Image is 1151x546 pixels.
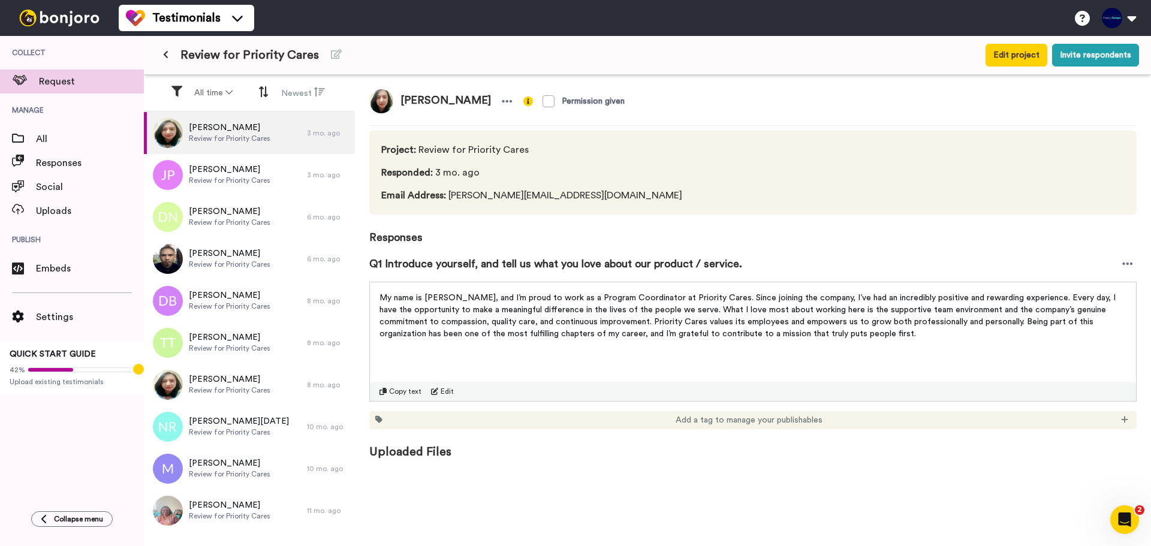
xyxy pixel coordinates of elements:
span: Request [39,74,144,89]
span: Email Address : [381,191,446,200]
span: [PERSON_NAME] [189,164,270,176]
span: Responses [369,215,1137,246]
div: 10 mo. ago [307,422,349,432]
a: [PERSON_NAME]Review for Priority Cares3 mo. ago [144,154,355,196]
span: [PERSON_NAME] [189,206,270,218]
img: f248d295-7345-4a73-be73-cff0c637957e.jpeg [153,118,183,148]
a: [PERSON_NAME]Review for Priority Cares3 mo. ago [144,112,355,154]
span: Uploaded Files [369,429,1137,460]
div: 3 mo. ago [307,128,349,138]
span: Responses [36,156,144,170]
span: Review for Priority Cares [189,260,270,269]
span: [PERSON_NAME] [189,457,270,469]
img: tm-color.svg [126,8,145,28]
div: 6 mo. ago [307,254,349,264]
span: [PERSON_NAME] [189,289,270,301]
span: Q1 Introduce yourself, and tell us what you love about our product / service. [369,255,742,272]
img: f248d295-7345-4a73-be73-cff0c637957e.jpeg [369,89,393,113]
span: [PERSON_NAME] [189,331,270,343]
span: [PERSON_NAME] [393,89,498,113]
a: [PERSON_NAME][DATE]Review for Priority Cares10 mo. ago [144,406,355,448]
span: Testimonials [152,10,221,26]
span: Review for Priority Cares [189,176,270,185]
span: Add a tag to manage your publishables [676,414,822,426]
button: Edit project [986,44,1047,67]
div: 3 mo. ago [307,170,349,180]
span: Review for Priority Cares [189,134,270,143]
button: Newest [274,82,332,104]
span: Collapse menu [54,514,103,524]
img: tt.png [153,328,183,358]
span: 2 [1135,505,1144,515]
span: Uploads [36,204,144,218]
span: Review for Priority Cares [180,47,319,64]
span: [PERSON_NAME] [189,373,270,385]
span: Edit [441,387,454,396]
a: [PERSON_NAME]Review for Priority Cares10 mo. ago [144,448,355,490]
span: Review for Priority Cares [189,343,270,353]
span: Upload existing testimonials [10,377,134,387]
span: Settings [36,310,144,324]
img: m.png [153,454,183,484]
a: [PERSON_NAME]Review for Priority Cares8 mo. ago [144,280,355,322]
a: [PERSON_NAME]Review for Priority Cares6 mo. ago [144,238,355,280]
div: 8 mo. ago [307,338,349,348]
iframe: Intercom live chat [1110,505,1139,534]
div: Tooltip anchor [133,364,144,375]
span: My name is [PERSON_NAME], and I’m proud to work as a Program Coordinator at Priority Cares. Since... [379,294,1118,338]
img: c5841e11-0c3b-4e9f-af20-e628fedfb728.jpeg [153,244,183,274]
span: Copy text [389,387,421,396]
span: Responded : [381,168,433,177]
a: [PERSON_NAME]Review for Priority Cares6 mo. ago [144,196,355,238]
span: Review for Priority Cares [189,301,270,311]
span: Review for Priority Cares [189,427,289,437]
div: 11 mo. ago [307,506,349,515]
div: Permission given [562,95,625,107]
div: 10 mo. ago [307,464,349,473]
span: [PERSON_NAME] [189,248,270,260]
button: Collapse menu [31,511,113,527]
span: QUICK START GUIDE [10,350,96,358]
span: Review for Priority Cares [189,511,270,521]
span: Review for Priority Cares [381,143,682,157]
button: All time [187,82,240,104]
span: [PERSON_NAME][DATE] [189,415,289,427]
div: 6 mo. ago [307,212,349,222]
a: [PERSON_NAME]Review for Priority Cares11 mo. ago [144,490,355,532]
span: Project : [381,145,416,155]
span: Embeds [36,261,144,276]
img: f97b345a-a3da-48e5-9410-0dce92e8200d.jpeg [153,496,183,526]
img: info-yellow.svg [523,96,533,106]
a: [PERSON_NAME]Review for Priority Cares8 mo. ago [144,364,355,406]
span: All [36,132,144,146]
span: [PERSON_NAME] [189,499,270,511]
img: db.png [153,286,183,316]
span: Review for Priority Cares [189,218,270,227]
span: 3 mo. ago [381,165,682,180]
span: Social [36,180,144,194]
div: 8 mo. ago [307,296,349,306]
img: dn.png [153,202,183,232]
img: nr.png [153,412,183,442]
span: [PERSON_NAME][EMAIL_ADDRESS][DOMAIN_NAME] [381,188,682,203]
span: Review for Priority Cares [189,469,270,479]
span: 42% [10,365,25,375]
a: [PERSON_NAME]Review for Priority Cares8 mo. ago [144,322,355,364]
span: [PERSON_NAME] [189,122,270,134]
button: Invite respondents [1052,44,1139,67]
img: f248d295-7345-4a73-be73-cff0c637957e.jpeg [153,370,183,400]
div: 8 mo. ago [307,380,349,390]
img: jp.png [153,160,183,190]
span: Review for Priority Cares [189,385,270,395]
img: bj-logo-header-white.svg [14,10,104,26]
